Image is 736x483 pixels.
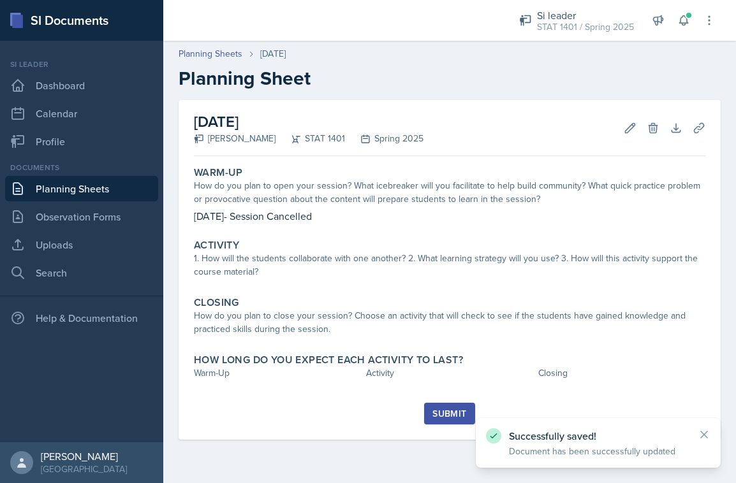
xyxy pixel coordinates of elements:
div: [DATE] [260,47,286,61]
a: Observation Forms [5,204,158,229]
a: Search [5,260,158,285]
a: Planning Sheets [5,176,158,201]
div: Documents [5,162,158,173]
label: Warm-Up [194,166,243,179]
h2: Planning Sheet [179,67,721,90]
div: [PERSON_NAME] [41,450,127,463]
button: Submit [424,403,475,424]
div: Si leader [5,59,158,70]
div: Closing [538,366,705,380]
div: How do you plan to open your session? What icebreaker will you facilitate to help build community... [194,179,705,206]
a: Profile [5,129,158,154]
p: Document has been successfully updated [509,445,688,458]
div: STAT 1401 [276,132,345,145]
a: Uploads [5,232,158,257]
div: STAT 1401 / Spring 2025 [537,20,634,34]
label: Closing [194,296,239,309]
div: Spring 2025 [345,132,423,145]
a: Planning Sheets [179,47,242,61]
div: Activity [366,366,533,380]
label: Activity [194,239,239,252]
div: Help & Documentation [5,305,158,331]
div: 1. How will the students collaborate with one another? 2. What learning strategy will you use? 3.... [194,252,705,278]
div: Si leader [537,8,634,23]
div: [GEOGRAPHIC_DATA] [41,463,127,475]
a: Dashboard [5,73,158,98]
div: Submit [432,408,466,419]
p: Successfully saved! [509,429,688,442]
div: [PERSON_NAME] [194,132,276,145]
label: How long do you expect each activity to last? [194,354,463,366]
p: [DATE]- Session Cancelled [194,208,705,224]
div: Warm-Up [194,366,361,380]
div: How do you plan to close your session? Choose an activity that will check to see if the students ... [194,309,705,336]
h2: [DATE] [194,110,423,133]
a: Calendar [5,101,158,126]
